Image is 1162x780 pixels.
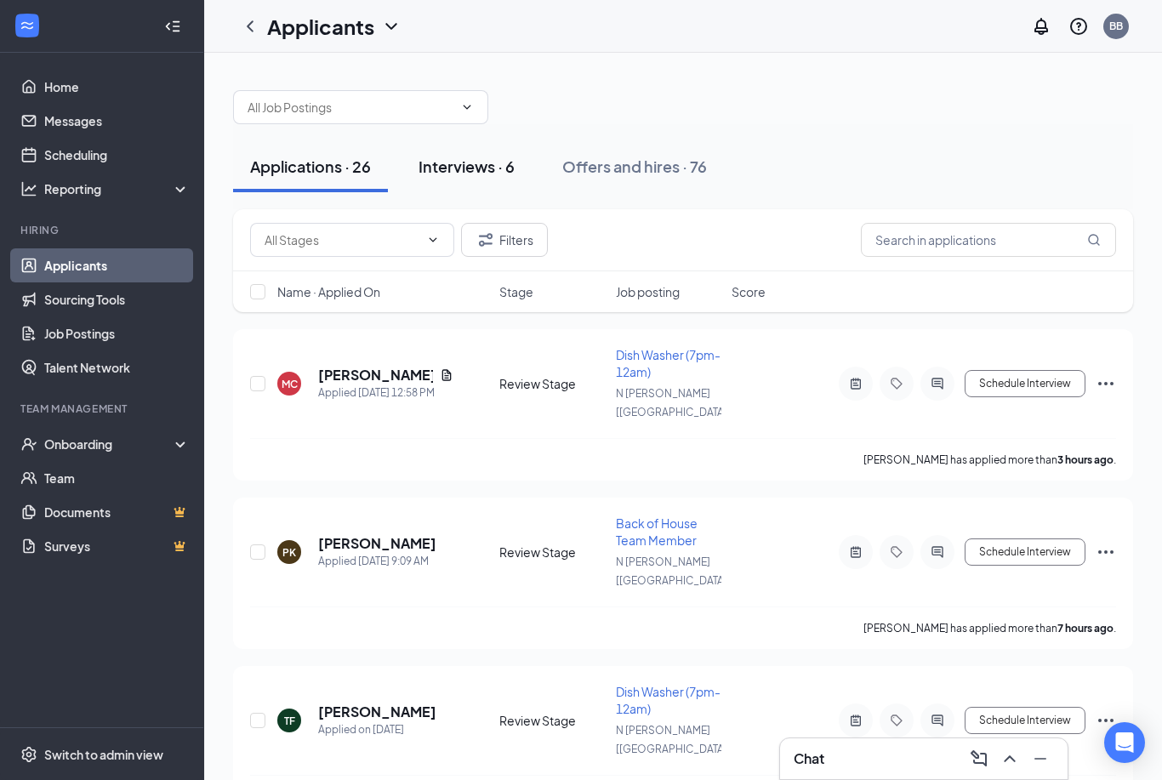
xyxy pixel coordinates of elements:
h5: [PERSON_NAME] [318,366,433,384]
span: Back of House Team Member [616,515,698,548]
div: Open Intercom Messenger [1104,722,1145,763]
svg: Minimize [1030,749,1051,769]
a: Home [44,70,190,104]
button: ChevronUp [996,745,1023,772]
svg: Tag [886,377,907,390]
div: Hiring [20,223,186,237]
svg: Ellipses [1096,710,1116,731]
svg: ActiveNote [846,545,866,559]
span: N [PERSON_NAME] [[GEOGRAPHIC_DATA]] [616,555,731,587]
button: Filter Filters [461,223,548,257]
svg: Tag [886,714,907,727]
svg: QuestionInfo [1068,16,1089,37]
div: Review Stage [499,544,606,561]
div: TF [284,714,295,728]
svg: ComposeMessage [969,749,989,769]
svg: Document [440,368,453,382]
h5: [PERSON_NAME] [318,703,436,721]
div: PK [282,545,296,560]
b: 3 hours ago [1057,453,1114,466]
div: Review Stage [499,375,606,392]
h3: Chat [794,749,824,768]
b: 7 hours ago [1057,622,1114,635]
span: Dish Washer (7pm-12am) [616,684,721,716]
svg: MagnifyingGlass [1087,233,1101,247]
a: Job Postings [44,316,190,350]
svg: Tag [886,545,907,559]
span: Stage [499,283,533,300]
button: Schedule Interview [965,370,1085,397]
a: DocumentsCrown [44,495,190,529]
h1: Applicants [267,12,374,41]
div: Offers and hires · 76 [562,156,707,177]
svg: Analysis [20,180,37,197]
svg: Settings [20,746,37,763]
svg: WorkstreamLogo [19,17,36,34]
button: Schedule Interview [965,707,1085,734]
input: All Stages [265,231,419,249]
svg: ActiveChat [927,377,948,390]
svg: UserCheck [20,436,37,453]
div: Applied on [DATE] [318,721,436,738]
div: Team Management [20,401,186,416]
a: SurveysCrown [44,529,190,563]
div: Interviews · 6 [419,156,515,177]
div: Review Stage [499,712,606,729]
svg: Collapse [164,18,181,35]
span: Name · Applied On [277,283,380,300]
div: Applied [DATE] 9:09 AM [318,553,436,570]
div: Onboarding [44,436,175,453]
svg: ChevronDown [426,233,440,247]
svg: ChevronUp [1000,749,1020,769]
input: All Job Postings [248,98,453,117]
div: Switch to admin view [44,746,163,763]
div: Applied [DATE] 12:58 PM [318,384,453,401]
p: [PERSON_NAME] has applied more than . [863,621,1116,635]
svg: ActiveChat [927,714,948,727]
svg: Ellipses [1096,373,1116,394]
a: Messages [44,104,190,138]
svg: ActiveChat [927,545,948,559]
input: Search in applications [861,223,1116,257]
div: BB [1109,19,1123,33]
h5: [PERSON_NAME] [318,534,436,553]
a: Team [44,461,190,495]
svg: ActiveNote [846,377,866,390]
span: Dish Washer (7pm-12am) [616,347,721,379]
a: Scheduling [44,138,190,172]
svg: Notifications [1031,16,1051,37]
button: ComposeMessage [965,745,993,772]
button: Schedule Interview [965,538,1085,566]
a: Sourcing Tools [44,282,190,316]
a: Talent Network [44,350,190,384]
span: Score [732,283,766,300]
span: N [PERSON_NAME] [[GEOGRAPHIC_DATA]] [616,724,731,755]
a: Applicants [44,248,190,282]
span: N [PERSON_NAME] [[GEOGRAPHIC_DATA]] [616,387,731,418]
svg: ChevronDown [460,100,474,114]
div: Reporting [44,180,191,197]
div: MC [282,377,298,391]
button: Minimize [1027,745,1054,772]
svg: ChevronLeft [240,16,260,37]
p: [PERSON_NAME] has applied more than . [863,453,1116,467]
svg: ActiveNote [846,714,866,727]
svg: Filter [476,230,496,250]
span: Job posting [616,283,680,300]
div: Applications · 26 [250,156,371,177]
svg: ChevronDown [381,16,402,37]
svg: Ellipses [1096,542,1116,562]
